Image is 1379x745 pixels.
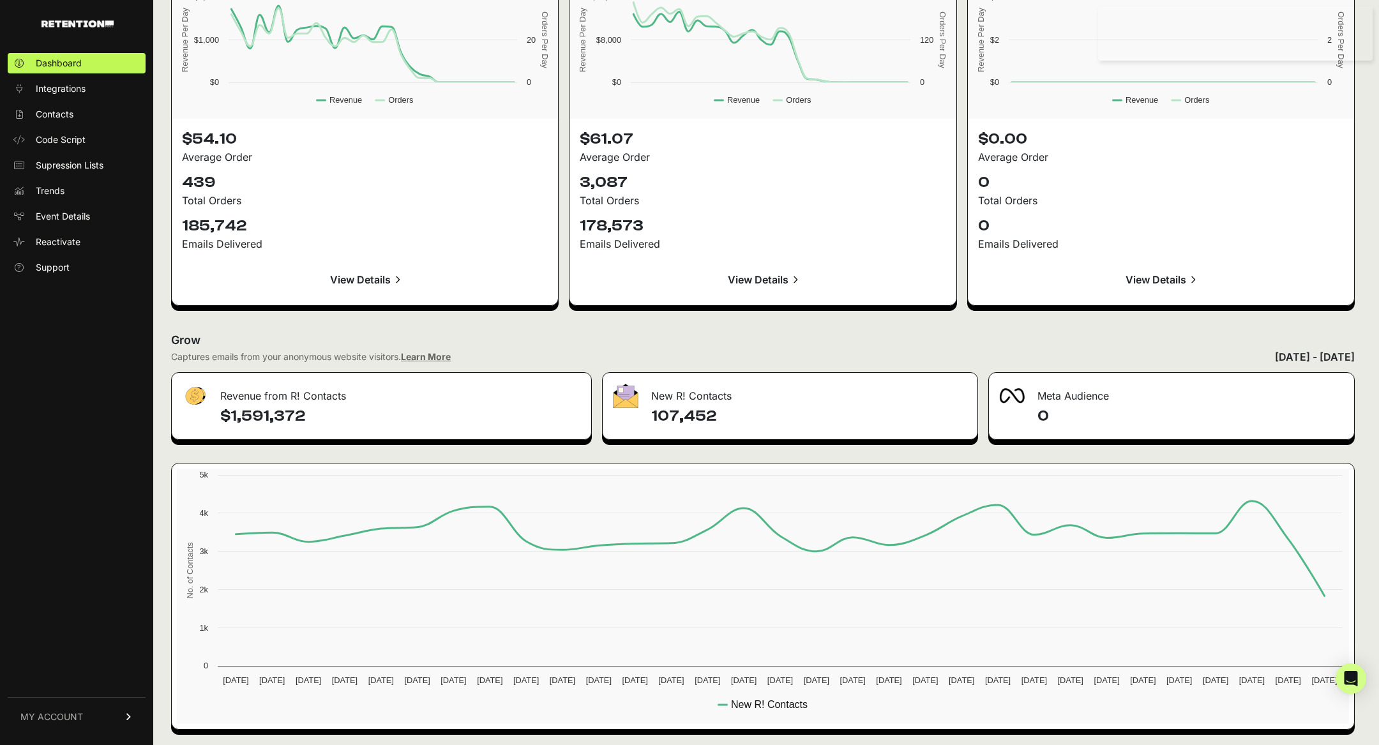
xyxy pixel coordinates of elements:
[36,108,73,121] span: Contacts
[920,35,933,45] text: 120
[580,172,946,193] p: 3,087
[978,216,1344,236] p: 0
[477,675,502,685] text: [DATE]
[182,216,548,236] p: 185,742
[182,193,548,208] div: Total Orders
[580,264,946,295] a: View Details
[8,130,146,150] a: Code Script
[41,20,114,27] img: Retention.com
[550,675,575,685] text: [DATE]
[182,129,548,149] p: $54.10
[949,675,974,685] text: [DATE]
[8,53,146,73] a: Dashboard
[978,193,1344,208] div: Total Orders
[527,77,531,87] text: 0
[695,675,720,685] text: [DATE]
[1166,675,1192,685] text: [DATE]
[180,7,190,72] text: Revenue Per Day
[182,384,207,409] img: fa-dollar-13500eef13a19c4ab2b9ed9ad552e47b0d9fc28b02b83b90ba0e00f96d6372e9.png
[580,193,946,208] div: Total Orders
[912,675,938,685] text: [DATE]
[580,216,946,236] p: 178,573
[731,675,757,685] text: [DATE]
[172,373,591,411] div: Revenue from R! Contacts
[171,350,451,363] div: Captures emails from your anonymous website visitors.
[999,388,1025,403] img: fa-meta-2f981b61bb99beabf952f7030308934f19ce035c18b003e963880cc3fabeebb7.png
[296,675,321,685] text: [DATE]
[332,675,358,685] text: [DATE]
[36,159,103,172] span: Supression Lists
[1327,77,1332,87] text: 0
[513,675,539,685] text: [DATE]
[731,699,808,710] text: New R! Contacts
[199,508,208,518] text: 4k
[596,35,621,45] text: $8,000
[990,77,998,87] text: $0
[182,149,548,165] div: Average Order
[8,206,146,227] a: Event Details
[578,7,587,72] text: Revenue Per Day
[658,675,684,685] text: [DATE]
[223,675,248,685] text: [DATE]
[36,133,86,146] span: Code Script
[978,264,1344,295] a: View Details
[194,35,219,45] text: $1,000
[978,129,1344,149] p: $0.00
[1311,675,1337,685] text: [DATE]
[1037,406,1344,426] h4: 0
[1126,95,1158,105] text: Revenue
[527,35,536,45] text: 20
[938,11,948,68] text: Orders Per Day
[36,261,70,274] span: Support
[36,236,80,248] span: Reactivate
[329,95,362,105] text: Revenue
[368,675,394,685] text: [DATE]
[259,675,285,685] text: [DATE]
[8,697,146,736] a: MY ACCOUNT
[727,95,760,105] text: Revenue
[985,675,1011,685] text: [DATE]
[8,104,146,124] a: Contacts
[1275,349,1355,365] div: [DATE] - [DATE]
[20,711,83,723] span: MY ACCOUNT
[540,11,550,68] text: Orders Per Day
[8,257,146,278] a: Support
[1130,675,1156,685] text: [DATE]
[1058,675,1083,685] text: [DATE]
[976,7,985,72] text: Revenue Per Day
[1094,675,1119,685] text: [DATE]
[199,585,208,594] text: 2k
[840,675,866,685] text: [DATE]
[8,155,146,176] a: Supression Lists
[182,264,548,295] a: View Details
[199,623,208,633] text: 1k
[1276,675,1301,685] text: [DATE]
[1184,95,1209,105] text: Orders
[612,77,621,87] text: $0
[978,172,1344,193] p: 0
[622,675,647,685] text: [DATE]
[920,77,924,87] text: 0
[220,406,581,426] h4: $1,591,372
[876,675,901,685] text: [DATE]
[580,236,946,252] div: Emails Delivered
[580,149,946,165] div: Average Order
[210,77,219,87] text: $0
[603,373,977,411] div: New R! Contacts
[767,675,793,685] text: [DATE]
[978,149,1344,165] div: Average Order
[586,675,612,685] text: [DATE]
[1239,675,1265,685] text: [DATE]
[171,331,1355,349] h2: Grow
[204,661,208,670] text: 0
[199,546,208,556] text: 3k
[199,470,208,479] text: 5k
[989,373,1354,411] div: Meta Audience
[651,406,967,426] h4: 107,452
[613,384,638,408] img: fa-envelope-19ae18322b30453b285274b1b8af3d052b27d846a4fbe8435d1a52b978f639a2.png
[8,232,146,252] a: Reactivate
[401,351,451,362] a: Learn More
[787,95,811,105] text: Orders
[8,79,146,99] a: Integrations
[8,181,146,201] a: Trends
